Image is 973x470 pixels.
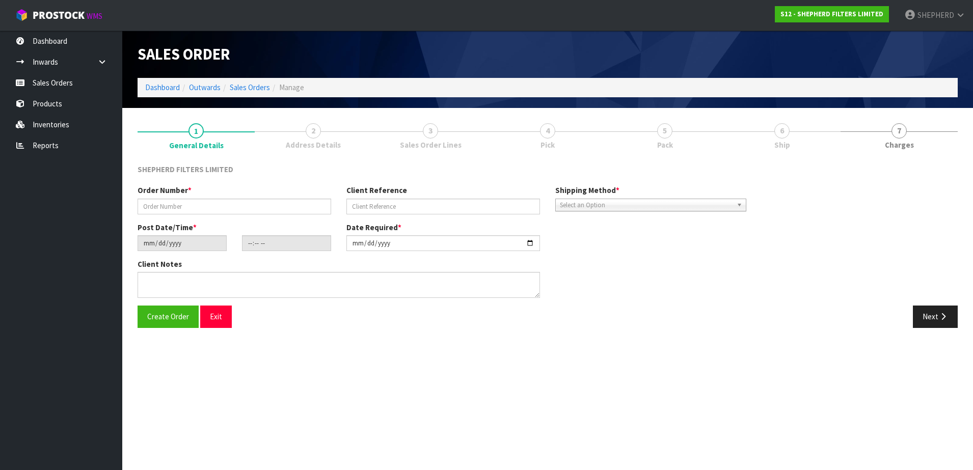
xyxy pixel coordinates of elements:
a: Sales Orders [230,82,270,92]
span: Pick [540,140,555,150]
span: 4 [540,123,555,139]
span: SHEPHERD FILTERS LIMITED [138,164,233,174]
span: Address Details [286,140,341,150]
button: Next [913,306,958,327]
span: Charges [885,140,914,150]
a: Outwards [189,82,221,92]
label: Order Number [138,185,192,196]
span: SHEPHERD [917,10,954,20]
span: ProStock [33,9,85,22]
span: 1 [188,123,204,139]
img: cube-alt.png [15,9,28,21]
span: 6 [774,123,790,139]
label: Client Reference [346,185,407,196]
label: Client Notes [138,259,182,269]
button: Exit [200,306,232,327]
span: Sales Order [138,44,230,64]
span: General Details [169,140,224,151]
span: 2 [306,123,321,139]
input: Client Reference [346,199,540,214]
span: Select an Option [560,199,733,211]
span: Create Order [147,312,189,321]
label: Date Required [346,222,401,233]
span: 7 [891,123,907,139]
label: Shipping Method [555,185,619,196]
label: Post Date/Time [138,222,197,233]
span: 5 [657,123,672,139]
span: Sales Order Lines [400,140,462,150]
button: Create Order [138,306,199,327]
span: Manage [279,82,304,92]
span: General Details [138,156,958,336]
input: Order Number [138,199,331,214]
strong: S12 - SHEPHERD FILTERS LIMITED [780,10,883,18]
small: WMS [87,11,102,21]
span: Pack [657,140,673,150]
a: Dashboard [145,82,180,92]
span: Ship [774,140,790,150]
span: 3 [423,123,438,139]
